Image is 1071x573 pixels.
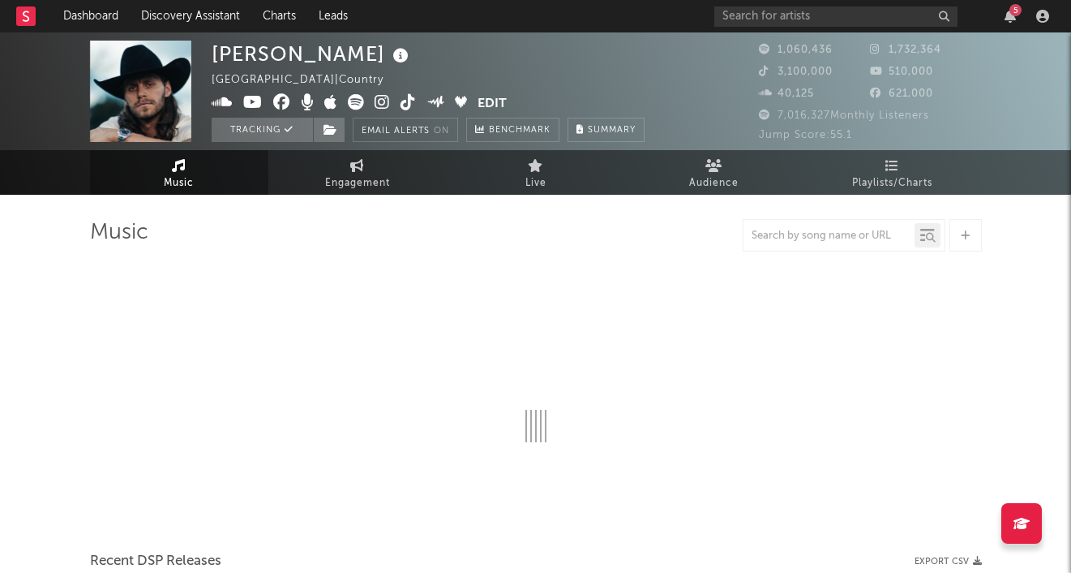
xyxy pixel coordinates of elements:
[759,130,852,140] span: Jump Score: 55.1
[212,118,313,142] button: Tracking
[568,118,645,142] button: Summary
[212,71,402,90] div: [GEOGRAPHIC_DATA] | Country
[714,6,957,27] input: Search for artists
[588,126,636,135] span: Summary
[212,41,413,67] div: [PERSON_NAME]
[803,150,982,195] a: Playlists/Charts
[478,94,507,114] button: Edit
[743,230,915,243] input: Search by song name or URL
[164,174,194,193] span: Music
[870,67,933,77] span: 510,000
[759,110,929,121] span: 7,016,327 Monthly Listeners
[447,150,625,195] a: Live
[434,127,449,136] em: On
[325,174,390,193] span: Engagement
[870,45,941,55] span: 1,732,364
[1009,4,1022,16] div: 5
[915,557,982,567] button: Export CSV
[489,121,550,140] span: Benchmark
[689,174,739,193] span: Audience
[852,174,932,193] span: Playlists/Charts
[870,88,933,99] span: 621,000
[759,67,833,77] span: 3,100,000
[90,150,268,195] a: Music
[759,45,833,55] span: 1,060,436
[759,88,814,99] span: 40,125
[466,118,559,142] a: Benchmark
[625,150,803,195] a: Audience
[525,174,546,193] span: Live
[90,552,221,571] span: Recent DSP Releases
[353,118,458,142] button: Email AlertsOn
[1005,10,1016,23] button: 5
[268,150,447,195] a: Engagement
